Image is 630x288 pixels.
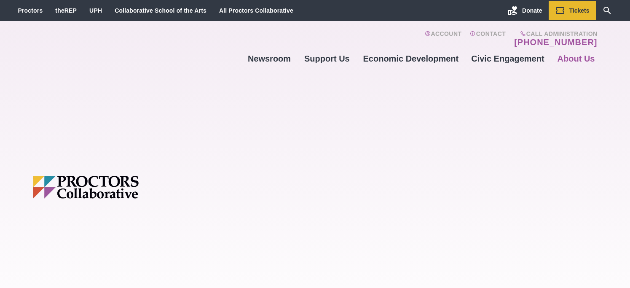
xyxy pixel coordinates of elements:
a: Proctors [18,7,43,14]
a: About Us [551,47,602,70]
img: Proctors logo [33,176,204,199]
span: Donate [522,7,542,14]
a: UPH [89,7,102,14]
a: Tickets [549,1,596,20]
a: Civic Engagement [465,47,550,70]
a: Donate [501,1,548,20]
a: Newsroom [241,47,297,70]
a: Support Us [297,47,357,70]
a: Collaborative School of the Arts [115,7,206,14]
span: Call Administration [512,30,597,37]
a: All Proctors Collaborative [219,7,293,14]
span: Tickets [569,7,590,14]
a: [PHONE_NUMBER] [514,37,597,47]
a: Contact [470,30,506,47]
a: Account [425,30,461,47]
a: Economic Development [357,47,465,70]
a: Search [596,1,619,20]
a: theREP [55,7,77,14]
